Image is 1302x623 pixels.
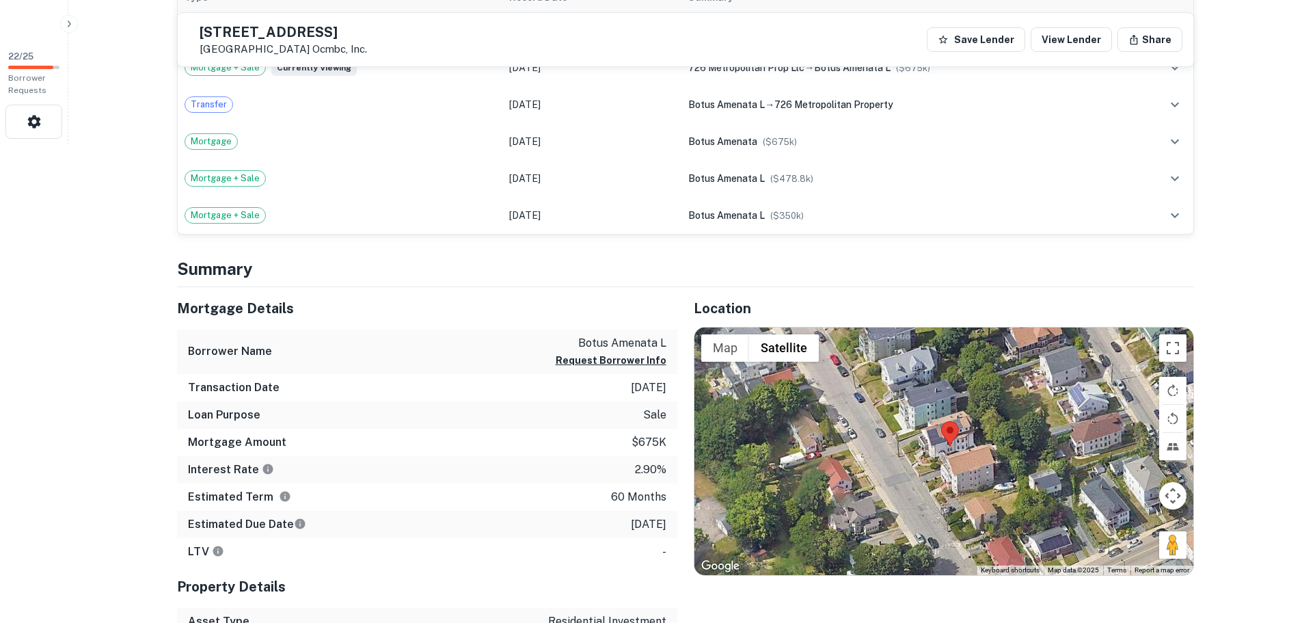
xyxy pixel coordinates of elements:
span: ($ 478.8k ) [770,174,813,184]
h6: Interest Rate [188,462,274,478]
svg: Term is based on a standard schedule for this type of loan. [279,490,291,503]
span: Mortgage [185,135,237,148]
iframe: Chat Widget [1234,514,1302,579]
span: 22 / 25 [8,51,33,62]
p: sale [643,407,666,423]
h6: Mortgage Amount [188,434,286,451]
button: expand row [1163,167,1186,190]
button: Keyboard shortcuts [981,566,1040,575]
a: Terms (opens in new tab) [1107,566,1126,574]
button: Tilt map [1159,433,1186,460]
button: Show satellite imagery [749,334,819,362]
button: Rotate map clockwise [1159,377,1186,404]
td: [DATE] [502,197,681,234]
button: Map camera controls [1159,482,1186,509]
button: Request Borrower Info [556,352,666,369]
h5: Mortgage Details [177,298,677,319]
td: [DATE] [502,160,681,197]
button: Share [1117,27,1182,52]
h6: LTV [188,544,224,560]
a: Ocmbc, Inc. [312,43,367,55]
h6: Loan Purpose [188,407,260,423]
span: ($ 675k ) [896,63,930,73]
span: botus amenata l [688,99,765,110]
span: Mortgage + Sale [185,209,265,222]
svg: Estimate is based on a standard schedule for this type of loan. [294,518,306,530]
p: $675k [632,434,666,451]
button: Drag Pegman onto the map to open Street View [1159,531,1186,559]
p: [DATE] [631,516,666,533]
button: Rotate map counterclockwise [1159,405,1186,432]
a: View Lender [1031,27,1112,52]
p: [GEOGRAPHIC_DATA] [200,43,367,55]
h6: Transaction Date [188,380,280,396]
h6: Estimated Term [188,489,291,505]
button: expand row [1163,56,1186,79]
h5: Property Details [177,576,677,597]
a: Report a map error [1135,566,1189,574]
p: botus amenata l [556,335,666,352]
button: expand row [1163,204,1186,227]
button: Save Lender [927,27,1025,52]
span: ($ 350k ) [770,211,804,221]
span: 726 metropolitan prop llc [688,62,804,73]
button: Show street map [701,334,749,362]
h5: Location [694,298,1194,319]
span: Map data ©2025 [1048,566,1099,574]
span: botus amenata [688,136,757,147]
td: [DATE] [502,49,681,86]
p: - [662,544,666,560]
span: Mortgage + Sale [185,61,265,75]
button: expand row [1163,93,1186,116]
span: 726 metropolitan property [774,99,893,110]
div: → [688,97,1122,112]
img: Google [698,557,743,575]
p: 2.90% [635,462,666,478]
div: → [688,60,1122,75]
span: ($ 675k ) [763,137,797,147]
button: Toggle fullscreen view [1159,334,1186,362]
span: Borrower Requests [8,73,46,95]
svg: The interest rates displayed on the website are for informational purposes only and may be report... [262,463,274,475]
svg: LTVs displayed on the website are for informational purposes only and may be reported incorrectly... [212,545,224,557]
p: [DATE] [631,380,666,396]
span: Currently viewing [271,59,357,76]
span: botus amenata l [814,62,891,73]
a: Open this area in Google Maps (opens a new window) [698,557,743,575]
span: botus amenata l [688,173,765,184]
h6: Borrower Name [188,343,272,360]
button: expand row [1163,130,1186,153]
td: [DATE] [502,86,681,123]
span: botus amenata l [688,210,765,221]
span: Transfer [185,98,232,111]
td: [DATE] [502,123,681,160]
h4: Summary [177,256,1194,281]
p: 60 months [611,489,666,505]
h6: Estimated Due Date [188,516,306,533]
span: Mortgage + Sale [185,172,265,185]
h5: [STREET_ADDRESS] [200,25,367,39]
